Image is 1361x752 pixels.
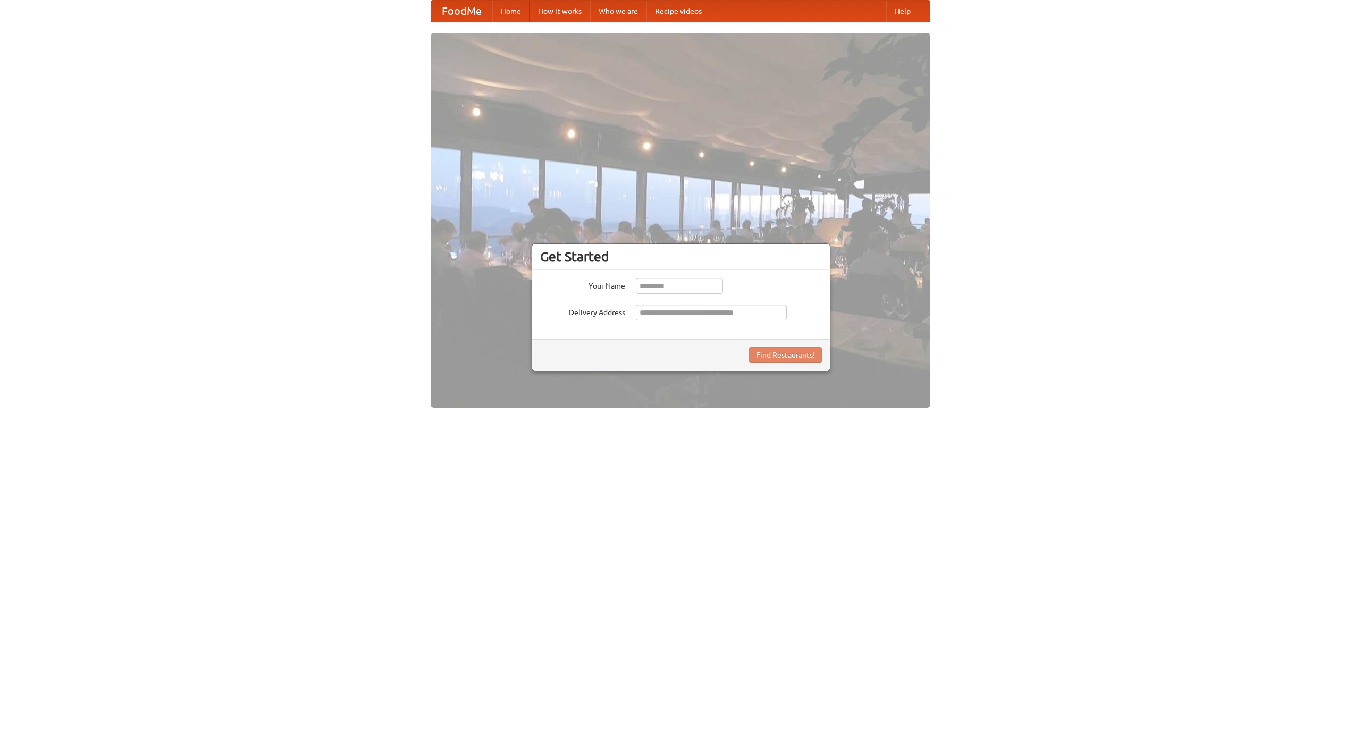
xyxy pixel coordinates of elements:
a: FoodMe [431,1,492,22]
a: Help [886,1,919,22]
label: Delivery Address [540,305,625,318]
a: Home [492,1,530,22]
h3: Get Started [540,249,822,265]
a: How it works [530,1,590,22]
a: Who we are [590,1,646,22]
a: Recipe videos [646,1,710,22]
label: Your Name [540,278,625,291]
button: Find Restaurants! [749,347,822,363]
